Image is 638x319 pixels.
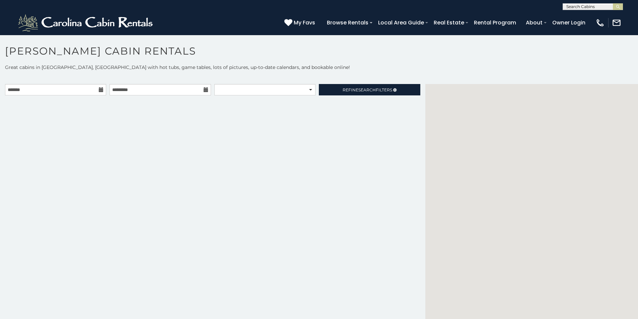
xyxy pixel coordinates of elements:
[595,18,605,27] img: phone-regular-white.png
[612,18,621,27] img: mail-regular-white.png
[17,13,156,33] img: White-1-2.png
[375,17,427,28] a: Local Area Guide
[324,17,372,28] a: Browse Rentals
[294,18,315,27] span: My Favs
[319,84,420,95] a: RefineSearchFilters
[343,87,392,92] span: Refine Filters
[471,17,519,28] a: Rental Program
[358,87,376,92] span: Search
[430,17,468,28] a: Real Estate
[522,17,546,28] a: About
[284,18,317,27] a: My Favs
[549,17,589,28] a: Owner Login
